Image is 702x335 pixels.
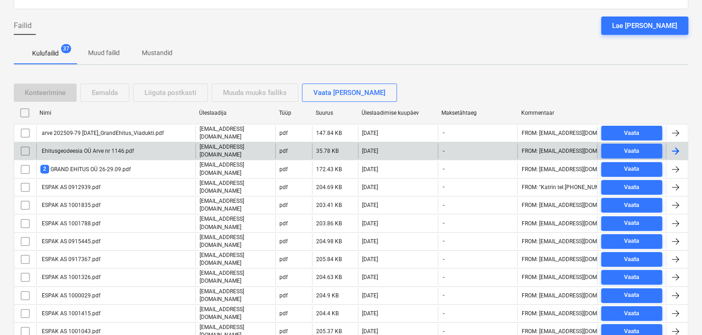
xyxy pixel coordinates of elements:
p: Muud failid [88,48,120,58]
div: 204.63 KB [316,274,342,280]
button: Lae [PERSON_NAME] [601,17,688,35]
div: pdf [279,220,288,227]
p: [EMAIL_ADDRESS][DOMAIN_NAME] [200,288,272,303]
div: 204.9 KB [316,292,339,299]
span: - [442,219,446,227]
div: [DATE] [362,328,378,335]
button: Vaata [601,162,662,177]
div: ESPAK AS 1001326.pdf [40,274,100,280]
div: [DATE] [362,148,378,154]
span: - [442,183,446,191]
div: Lae [PERSON_NAME] [612,20,677,32]
button: Vaata [601,198,662,212]
button: Vaata [601,144,662,158]
span: - [442,129,446,137]
div: [DATE] [362,220,378,227]
p: [EMAIL_ADDRESS][DOMAIN_NAME] [200,143,272,159]
div: pdf [279,166,288,173]
button: Vaata [601,252,662,267]
div: [DATE] [362,292,378,299]
div: Vaata [624,272,639,283]
div: GRAND EHITUS OÜ 26-29.09.pdf [40,165,131,173]
p: [EMAIL_ADDRESS][DOMAIN_NAME] [200,125,272,141]
div: pdf [279,328,288,335]
div: 204.69 KB [316,184,342,190]
button: Vaata [601,234,662,249]
span: - [442,310,446,318]
div: Ehitusgeodeesia OÜ Arve nr 1146.pdf [40,148,134,154]
div: [DATE] [362,166,378,173]
div: 205.84 KB [316,256,342,262]
div: Kommentaar [521,110,594,116]
div: 204.98 KB [316,238,342,245]
button: Vaata [PERSON_NAME] [302,84,397,102]
iframe: Chat Widget [656,291,702,335]
span: - [442,201,446,209]
div: [DATE] [362,184,378,190]
div: ESPAK AS 1001835.pdf [40,202,100,208]
div: pdf [279,310,288,317]
div: pdf [279,274,288,280]
span: - [442,256,446,263]
div: ESPAK AS 0917367.pdf [40,256,100,262]
div: pdf [279,130,288,136]
div: Vaata [624,218,639,229]
button: Vaata [601,306,662,321]
p: [EMAIL_ADDRESS][DOMAIN_NAME] [200,306,272,321]
div: pdf [279,238,288,245]
div: Üleslaadija [199,110,272,116]
button: Vaata [601,288,662,303]
div: ESPAK AS 1001415.pdf [40,310,100,317]
div: 203.41 KB [316,202,342,208]
div: ESPAK AS 0915445.pdf [40,238,100,245]
span: - [442,165,446,173]
div: arve 202509-79 [DATE]_GrandEhitus_Viadukti.pdf [40,130,164,136]
p: Kulufailid [32,49,59,58]
p: [EMAIL_ADDRESS][DOMAIN_NAME] [200,215,272,231]
span: Failid [14,20,32,31]
div: Vaata [624,290,639,301]
div: Tüüp [279,110,308,116]
p: [EMAIL_ADDRESS][DOMAIN_NAME] [200,161,272,177]
div: [DATE] [362,274,378,280]
div: 35.78 KB [316,148,339,154]
div: Vaata [624,308,639,319]
div: Vaata [624,236,639,246]
p: [EMAIL_ADDRESS][DOMAIN_NAME] [200,179,272,195]
div: Üleslaadimise kuupäev [362,110,434,116]
div: ESPAK AS 1001788.pdf [40,220,100,227]
div: pdf [279,256,288,262]
button: Vaata [601,126,662,140]
div: ESPAK AS 0912939.pdf [40,184,100,190]
div: 203.86 KB [316,220,342,227]
div: Vaata [624,128,639,139]
div: [DATE] [362,130,378,136]
div: pdf [279,292,288,299]
span: 2 [40,165,49,173]
button: Vaata [601,180,662,195]
div: Suurus [316,110,354,116]
div: 172.43 KB [316,166,342,173]
p: [EMAIL_ADDRESS][DOMAIN_NAME] [200,251,272,267]
div: [DATE] [362,202,378,208]
span: - [442,237,446,245]
div: 204.4 KB [316,310,339,317]
div: Nimi [39,110,192,116]
span: - [442,274,446,281]
div: pdf [279,202,288,208]
span: - [442,147,446,155]
div: [DATE] [362,256,378,262]
p: Mustandid [142,48,173,58]
div: pdf [279,148,288,154]
div: Vaata [PERSON_NAME] [313,87,385,99]
div: Maksetähtaeg [441,110,514,116]
div: Vaata [624,146,639,156]
div: Vaata [624,164,639,174]
button: Vaata [601,270,662,285]
div: 205.37 KB [316,328,342,335]
div: Vestlusvidin [656,291,702,335]
button: Vaata [601,216,662,231]
span: - [442,291,446,299]
div: Vaata [624,254,639,265]
div: ESPAK AS 1001043.pdf [40,328,100,335]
